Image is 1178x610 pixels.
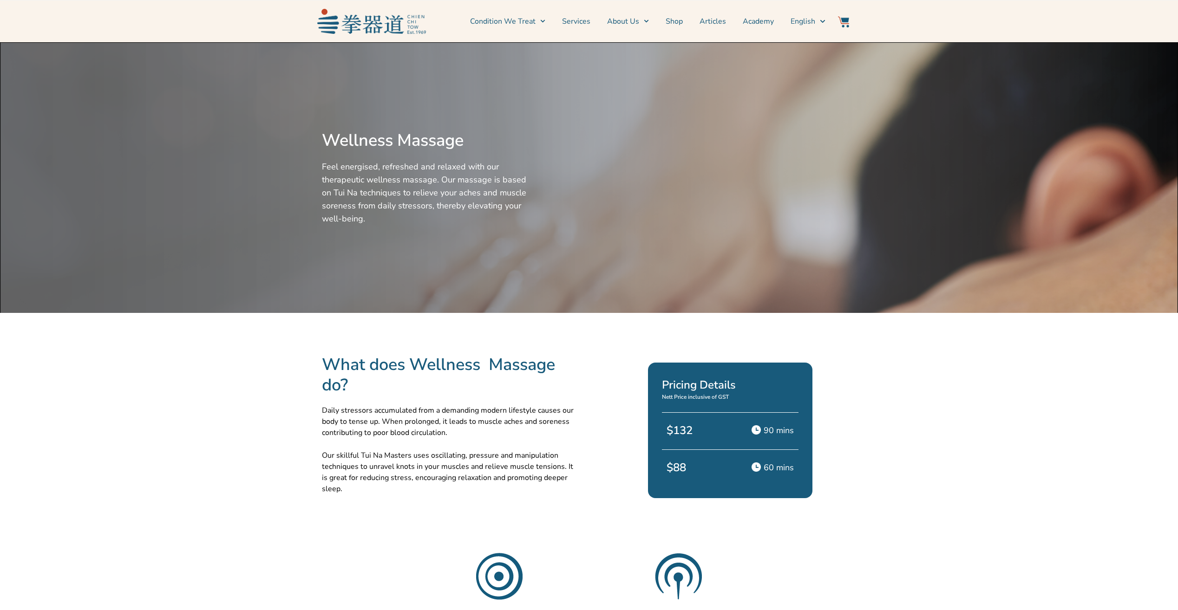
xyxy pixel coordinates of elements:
[743,10,774,33] a: Academy
[562,10,590,33] a: Services
[476,553,523,600] img: Strength (Blue)
[764,424,794,437] p: 90 mins
[667,459,726,476] p: $88
[667,422,726,439] p: $132
[655,553,702,600] img: Stimulation (Blue)
[791,16,815,27] span: English
[700,10,726,33] a: Articles
[838,16,849,27] img: Website Icon-03
[764,461,794,474] p: 60 mins
[752,462,761,472] img: Time Icon
[470,10,545,33] a: Condition We Treat
[322,355,579,396] h2: What does Wellness Massage do?
[322,450,579,494] p: Our skillful Tui Na Masters uses oscillating, pressure and manipulation techniques to unravel kno...
[322,130,536,151] h2: Wellness Massage
[662,393,798,401] p: Nett Price inclusive of GST
[662,376,798,393] h2: Pricing Details
[752,425,761,435] img: Time Icon
[791,10,825,33] a: Switch to English
[666,10,683,33] a: Shop
[607,10,649,33] a: About Us
[322,405,579,438] p: Daily stressors accumulated from a demanding modern lifestyle causes our body to tense up. When p...
[322,160,536,225] p: Feel energised, refreshed and relaxed with our therapeutic wellness massage. Our massage is based...
[431,10,825,33] nav: Menu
